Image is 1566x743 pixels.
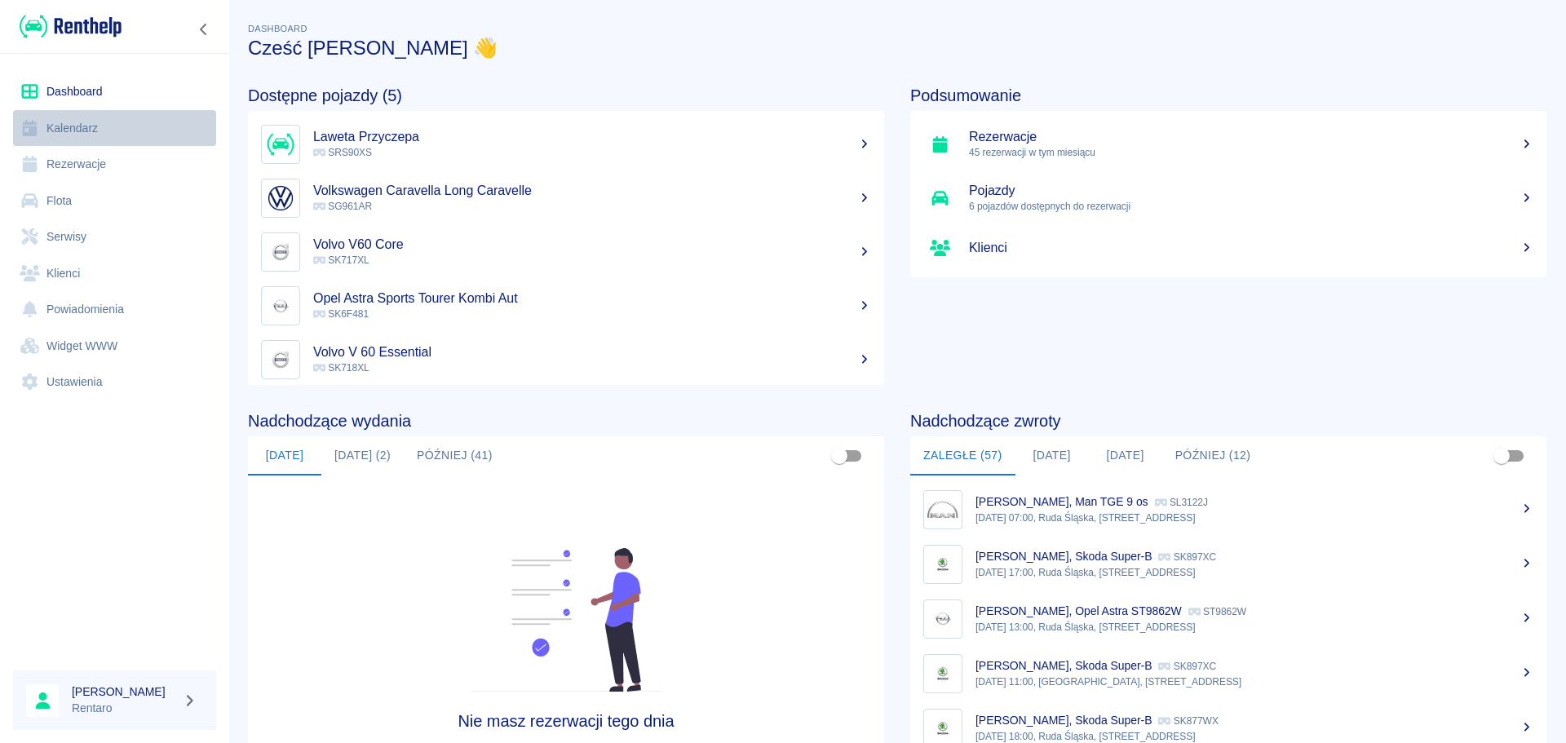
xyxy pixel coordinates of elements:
span: SK6F481 [313,308,369,320]
a: Image[PERSON_NAME], Man TGE 9 os SL3122J[DATE] 07:00, Ruda Śląska, [STREET_ADDRESS] [910,482,1546,537]
a: Dashboard [13,73,216,110]
img: Image [265,344,296,375]
button: Zwiń nawigację [192,19,216,40]
a: Kalendarz [13,110,216,147]
h5: Laweta Przyczepa [313,129,871,145]
span: SG961AR [313,201,372,212]
p: [PERSON_NAME], Man TGE 9 os [975,495,1148,508]
a: Powiadomienia [13,291,216,328]
a: Serwisy [13,219,216,255]
img: Image [265,290,296,321]
p: ST9862W [1188,606,1246,617]
a: Image[PERSON_NAME], Opel Astra ST9862W ST9862W[DATE] 13:00, Ruda Śląska, [STREET_ADDRESS] [910,591,1546,646]
img: Fleet [461,548,671,692]
a: Rezerwacje [13,146,216,183]
img: Image [927,658,958,689]
a: Ustawienia [13,364,216,400]
h5: Opel Astra Sports Tourer Kombi Aut [313,290,871,307]
h4: Nie masz rezerwacji tego dnia [328,711,805,731]
a: ImageVolvo V 60 Essential SK718XL [248,333,884,387]
img: Image [265,129,296,160]
a: Pojazdy6 pojazdów dostępnych do rezerwacji [910,171,1546,225]
span: SK718XL [313,362,369,374]
h4: Dostępne pojazdy (5) [248,86,884,105]
h5: Rezerwacje [969,129,1533,145]
p: [DATE] 07:00, Ruda Śląska, [STREET_ADDRESS] [975,511,1533,525]
h5: Volvo V 60 Essential [313,344,871,360]
p: SK877WX [1158,715,1218,727]
h5: Volkswagen Caravella Long Caravelle [313,183,871,199]
button: [DATE] [248,436,321,475]
a: Flota [13,183,216,219]
h5: Klienci [969,240,1533,256]
a: Klienci [13,255,216,292]
a: ImageVolvo V60 Core SK717XL [248,225,884,279]
a: Image[PERSON_NAME], Skoda Super-B SK897XC[DATE] 17:00, Ruda Śląska, [STREET_ADDRESS] [910,537,1546,591]
button: [DATE] (2) [321,436,404,475]
button: Później (12) [1162,436,1264,475]
p: [DATE] 11:00, [GEOGRAPHIC_DATA], [STREET_ADDRESS] [975,674,1533,689]
h5: Volvo V60 Core [313,237,871,253]
button: Zaległe (57) [910,436,1015,475]
img: Image [927,494,958,525]
button: Później (41) [404,436,506,475]
p: Rentaro [72,700,176,717]
span: Dashboard [248,24,307,33]
p: [PERSON_NAME], Skoda Super-B [975,550,1152,563]
p: [DATE] 13:00, Ruda Śląska, [STREET_ADDRESS] [975,620,1533,635]
a: ImageOpel Astra Sports Tourer Kombi Aut SK6F481 [248,279,884,333]
a: Rezerwacje45 rezerwacji w tym miesiącu [910,117,1546,171]
a: Widget WWW [13,328,216,365]
img: Image [927,604,958,635]
button: [DATE] [1089,436,1162,475]
h4: Podsumowanie [910,86,1546,105]
button: [DATE] [1015,436,1089,475]
a: ImageVolkswagen Caravella Long Caravelle SG961AR [248,171,884,225]
h5: Pojazdy [969,183,1533,199]
a: Image[PERSON_NAME], Skoda Super-B SK897XC[DATE] 11:00, [GEOGRAPHIC_DATA], [STREET_ADDRESS] [910,646,1546,701]
h4: Nadchodzące zwroty [910,411,1546,431]
p: 6 pojazdów dostępnych do rezerwacji [969,199,1533,214]
p: SL3122J [1155,497,1208,508]
span: Pokaż przypisane tylko do mnie [824,440,855,471]
span: Pokaż przypisane tylko do mnie [1486,440,1517,471]
p: [DATE] 17:00, Ruda Śląska, [STREET_ADDRESS] [975,565,1533,580]
h6: [PERSON_NAME] [72,683,176,700]
a: ImageLaweta Przyczepa SRS90XS [248,117,884,171]
h3: Cześć [PERSON_NAME] 👋 [248,37,1546,60]
img: Image [265,183,296,214]
p: SK897XC [1158,661,1216,672]
p: [PERSON_NAME], Skoda Super-B [975,659,1152,672]
p: [PERSON_NAME], Opel Astra ST9862W [975,604,1182,617]
a: Klienci [910,225,1546,271]
a: Renthelp logo [13,13,122,40]
span: SRS90XS [313,147,372,158]
span: SK717XL [313,254,369,266]
img: Renthelp logo [20,13,122,40]
p: 45 rezerwacji w tym miesiącu [969,145,1533,160]
p: SK897XC [1158,551,1216,563]
p: [PERSON_NAME], Skoda Super-B [975,714,1152,727]
img: Image [265,237,296,268]
h4: Nadchodzące wydania [248,411,884,431]
img: Image [927,549,958,580]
